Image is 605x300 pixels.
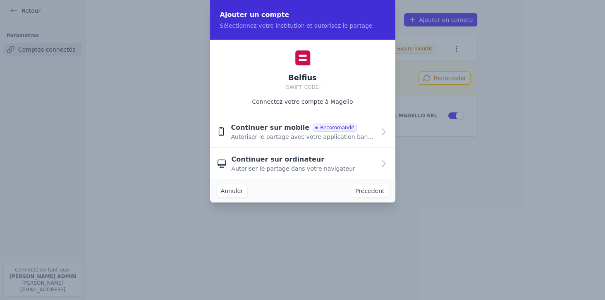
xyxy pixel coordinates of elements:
span: [SWIFT_CODE] [285,84,320,90]
span: Autoriser le partage dans votre navigateur [232,164,355,173]
span: Continuer sur mobile [231,123,309,133]
span: Autoriser le partage avec votre application bancaire [231,133,375,141]
span: Recommandé [313,124,356,132]
button: Continuer sur ordinateur Autoriser le partage dans votre navigateur [210,148,395,179]
span: Continuer sur ordinateur [232,155,325,164]
p: Sélectionnez votre institution et autorisez le partage [220,21,385,30]
button: Annuler [217,184,247,198]
h2: Ajouter un compte [220,10,385,20]
h2: Belfius [285,73,320,83]
img: Belfius [294,50,311,66]
p: Connectez votre compte à Magello [252,98,353,106]
button: Continuer sur mobile Recommandé Autoriser le partage avec votre application bancaire [210,116,395,148]
button: Précedent [351,184,388,198]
